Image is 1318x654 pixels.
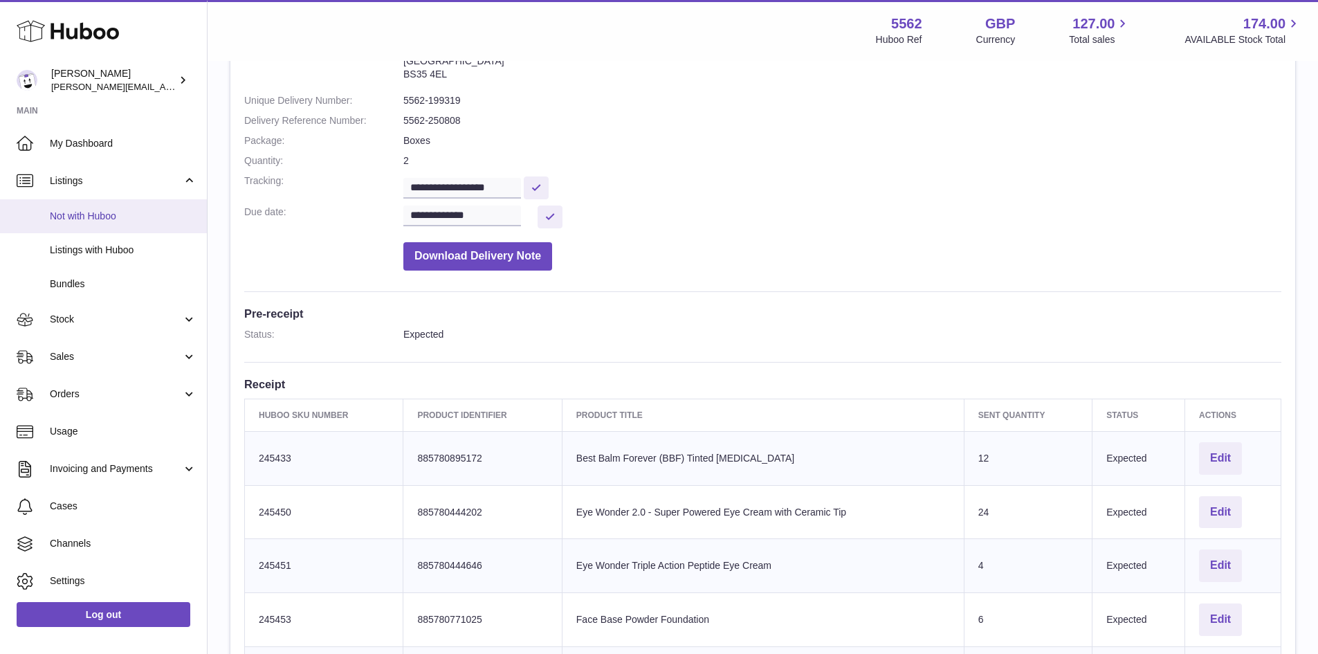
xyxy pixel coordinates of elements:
dd: 2 [403,154,1281,167]
dt: Package: [244,134,403,147]
td: 24 [964,485,1092,539]
td: Face Base Powder Foundation [562,593,964,647]
dt: Due date: [244,206,403,228]
td: Eye Wonder Triple Action Peptide Eye Cream [562,539,964,593]
button: Edit [1199,496,1242,529]
span: AVAILABLE Stock Total [1184,33,1301,46]
dd: 5562-250808 [403,114,1281,127]
span: Sales [50,350,182,363]
span: Usage [50,425,196,438]
td: 885780444202 [403,485,562,539]
span: Not with Huboo [50,210,196,223]
span: Channels [50,537,196,550]
td: 885780771025 [403,593,562,647]
a: 174.00 AVAILABLE Stock Total [1184,15,1301,46]
img: ketan@vasanticosmetics.com [17,70,37,91]
dt: Quantity: [244,154,403,167]
span: Settings [50,574,196,588]
dt: Tracking: [244,174,403,199]
strong: GBP [985,15,1015,33]
strong: 5562 [891,15,922,33]
button: Edit [1199,442,1242,475]
dt: Unique Delivery Number: [244,94,403,107]
span: Listings with Huboo [50,244,196,257]
button: Download Delivery Note [403,242,552,271]
span: My Dashboard [50,137,196,150]
button: Edit [1199,549,1242,582]
div: [PERSON_NAME] [51,67,176,93]
dd: 5562-199319 [403,94,1281,107]
dt: Delivery Reference Number: [244,114,403,127]
td: 6 [964,593,1092,647]
td: Expected [1092,431,1185,485]
th: Status [1092,399,1185,431]
td: 245433 [245,431,403,485]
th: Huboo SKU Number [245,399,403,431]
td: 4 [964,539,1092,593]
td: Best Balm Forever (BBF) Tinted [MEDICAL_DATA] [562,431,964,485]
div: Huboo Ref [876,33,922,46]
span: Cases [50,500,196,513]
h3: Receipt [244,376,1281,392]
td: 12 [964,431,1092,485]
td: 245453 [245,593,403,647]
a: 127.00 Total sales [1069,15,1131,46]
td: Expected [1092,485,1185,539]
span: [PERSON_NAME][EMAIL_ADDRESS][DOMAIN_NAME] [51,81,277,92]
dd: Expected [403,328,1281,341]
span: Bundles [50,278,196,291]
span: 174.00 [1243,15,1285,33]
span: Orders [50,388,182,401]
h3: Pre-receipt [244,306,1281,321]
a: Log out [17,602,190,627]
td: Expected [1092,593,1185,647]
dt: Status: [244,328,403,341]
td: 245450 [245,485,403,539]
td: 245451 [245,539,403,593]
th: Product Identifier [403,399,562,431]
dd: Boxes [403,134,1281,147]
span: Stock [50,313,182,326]
th: Sent Quantity [964,399,1092,431]
div: Currency [976,33,1016,46]
button: Edit [1199,603,1242,636]
td: Expected [1092,539,1185,593]
td: Eye Wonder 2.0 - Super Powered Eye Cream with Ceramic Tip [562,485,964,539]
td: 885780444646 [403,539,562,593]
span: Total sales [1069,33,1131,46]
td: 885780895172 [403,431,562,485]
span: Listings [50,174,182,188]
span: 127.00 [1072,15,1115,33]
span: Invoicing and Payments [50,462,182,475]
th: Actions [1184,399,1281,431]
th: Product title [562,399,964,431]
